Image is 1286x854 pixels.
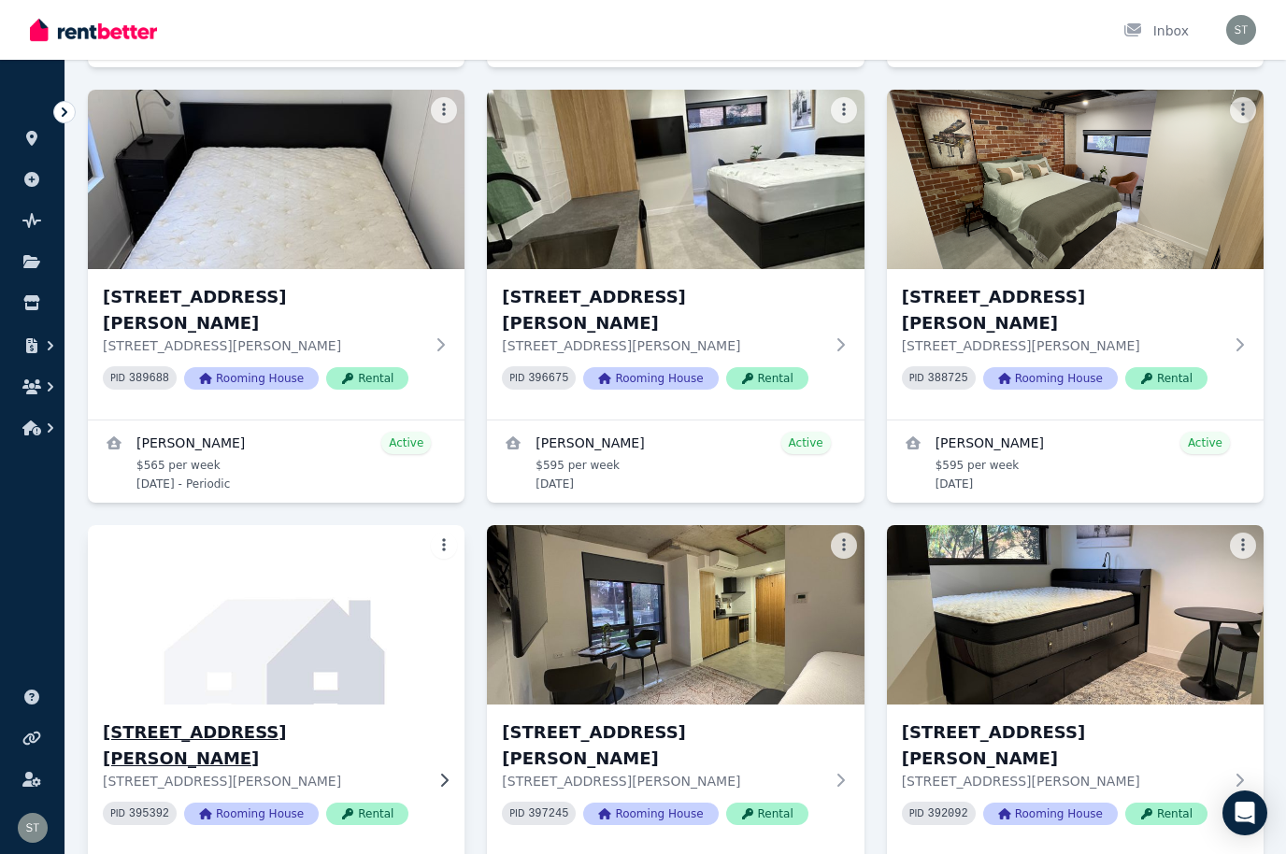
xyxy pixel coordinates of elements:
[129,372,169,385] code: 389688
[928,807,968,820] code: 392092
[583,367,718,390] span: Rooming House
[887,420,1264,503] a: View details for Kyeisha Macgregor Taylor
[726,803,808,825] span: Rental
[502,336,822,355] p: [STREET_ADDRESS][PERSON_NAME]
[902,719,1222,772] h3: [STREET_ADDRESS][PERSON_NAME]
[887,90,1264,420] a: 10, 75 Milton St[STREET_ADDRESS][PERSON_NAME][STREET_ADDRESS][PERSON_NAME]PID 388725Rooming House...
[902,284,1222,336] h3: [STREET_ADDRESS][PERSON_NAME]
[1230,533,1256,559] button: More options
[103,772,423,790] p: [STREET_ADDRESS][PERSON_NAME]
[583,803,718,825] span: Rooming House
[909,808,924,818] small: PID
[129,807,169,820] code: 395392
[928,372,968,385] code: 388725
[1125,367,1207,390] span: Rental
[509,373,524,383] small: PID
[1222,790,1267,835] div: Open Intercom Messenger
[887,525,1264,705] img: 13, 75 Milton St
[909,373,924,383] small: PID
[831,97,857,123] button: More options
[983,367,1118,390] span: Rooming House
[831,533,857,559] button: More options
[502,772,822,790] p: [STREET_ADDRESS][PERSON_NAME]
[726,367,808,390] span: Rental
[528,807,568,820] code: 397245
[103,719,423,772] h3: [STREET_ADDRESS][PERSON_NAME]
[983,803,1118,825] span: Rooming House
[1230,97,1256,123] button: More options
[528,372,568,385] code: 396675
[1125,803,1207,825] span: Rental
[902,772,1222,790] p: [STREET_ADDRESS][PERSON_NAME]
[887,90,1264,269] img: 10, 75 Milton St
[502,719,822,772] h3: [STREET_ADDRESS][PERSON_NAME]
[79,520,474,709] img: 11, 75 Milton St
[487,525,864,705] img: 12, 75 Milton St
[18,813,48,843] img: Samantha Thomas
[487,90,864,420] a: 9, 75 Milton St[STREET_ADDRESS][PERSON_NAME][STREET_ADDRESS][PERSON_NAME]PID 396675Rooming HouseR...
[88,420,464,503] a: View details for Jasmine Waters
[110,373,125,383] small: PID
[902,336,1222,355] p: [STREET_ADDRESS][PERSON_NAME]
[103,336,423,355] p: [STREET_ADDRESS][PERSON_NAME]
[184,367,319,390] span: Rooming House
[502,284,822,336] h3: [STREET_ADDRESS][PERSON_NAME]
[110,808,125,818] small: PID
[1226,15,1256,45] img: Samantha Thomas
[326,803,408,825] span: Rental
[431,97,457,123] button: More options
[103,284,423,336] h3: [STREET_ADDRESS][PERSON_NAME]
[88,90,464,269] img: 8, 75 Milton St
[88,90,464,420] a: 8, 75 Milton St[STREET_ADDRESS][PERSON_NAME][STREET_ADDRESS][PERSON_NAME]PID 389688Rooming HouseR...
[326,367,408,390] span: Rental
[487,420,864,503] a: View details for Ankit Sharma
[1123,21,1189,40] div: Inbox
[431,533,457,559] button: More options
[30,16,157,44] img: RentBetter
[487,90,864,269] img: 9, 75 Milton St
[184,803,319,825] span: Rooming House
[509,808,524,818] small: PID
